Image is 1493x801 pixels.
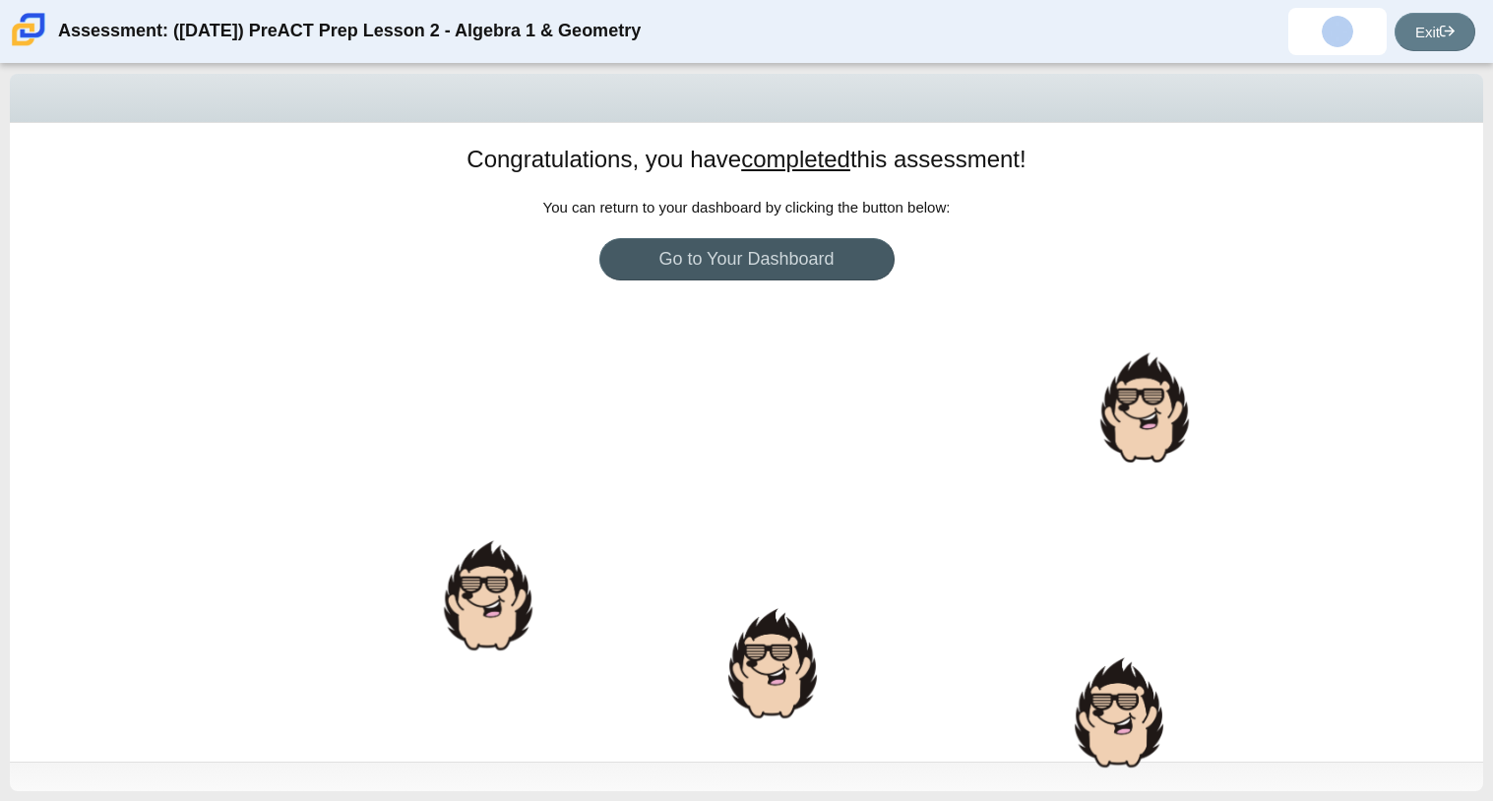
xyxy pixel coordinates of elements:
[599,238,895,280] a: Go to Your Dashboard
[741,146,850,172] u: completed
[8,9,49,50] img: Carmen School of Science & Technology
[543,199,951,216] span: You can return to your dashboard by clicking the button below:
[1322,16,1353,47] img: ashley.gonzalezdor.n4RDrN
[58,8,641,55] div: Assessment: ([DATE]) PreACT Prep Lesson 2 - Algebra 1 & Geometry
[8,36,49,53] a: Carmen School of Science & Technology
[1395,13,1475,51] a: Exit
[467,143,1026,176] h1: Congratulations, you have this assessment!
